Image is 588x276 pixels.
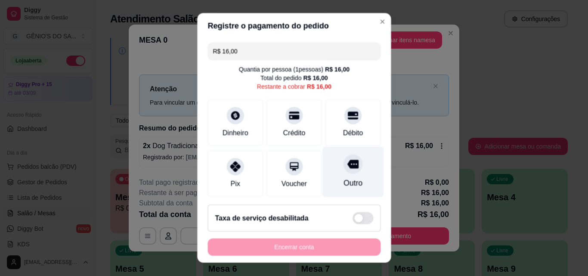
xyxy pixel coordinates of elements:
div: Total do pedido [260,74,328,82]
div: Crédito [283,128,305,138]
div: R$ 16,00 [306,82,331,91]
div: Débito [343,128,362,138]
div: Restante a cobrar [257,82,331,91]
div: R$ 16,00 [303,74,328,82]
div: Voucher [281,179,306,189]
div: Dinheiro [222,128,248,138]
header: Registre o pagamento do pedido [197,13,391,39]
input: Ex.: hambúrguer de cordeiro [213,43,375,60]
div: Outro [344,178,362,189]
div: Pix [230,179,240,189]
div: Quantia por pessoa ( 1 pessoas) [238,65,349,74]
div: R$ 16,00 [325,65,350,74]
h2: Taxa de serviço desabilitada [215,213,308,223]
button: Close [375,15,389,29]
